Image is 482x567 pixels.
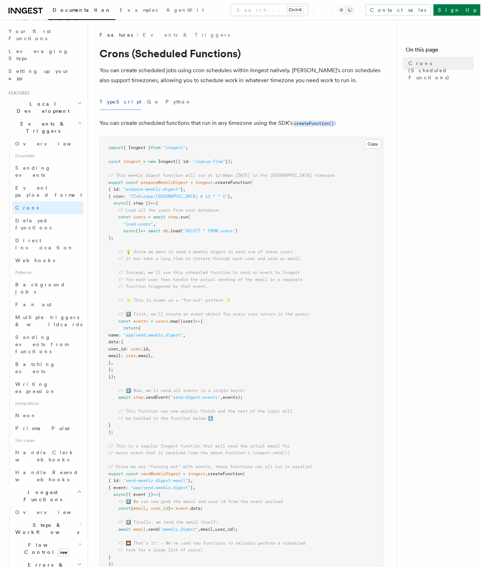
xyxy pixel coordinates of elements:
span: ({ id [175,159,188,164]
span: const [118,506,131,511]
a: Overview [12,137,83,150]
span: { [158,492,161,497]
span: "app/send.weekly.digest" [131,485,190,490]
span: const [108,159,121,164]
span: => [141,228,146,233]
span: , [213,527,215,532]
a: Background jobs [12,278,83,298]
span: } [190,485,193,490]
span: Examples [120,7,158,13]
span: Event payload format [15,185,82,198]
a: Leveraging Steps [6,45,83,65]
span: ( [250,180,253,185]
a: Setting up your app [6,65,83,85]
a: Sign Up [433,4,480,16]
p: You can create scheduled functions that run in any timezone using the SDK's : [99,118,384,128]
a: AgentKit [162,2,208,19]
span: , [230,194,233,199]
span: Setting up your app [9,68,70,81]
span: Prisma Pulse [15,425,70,431]
span: "prepare-weekly-digest" [123,187,180,192]
a: Documentation [48,2,115,20]
span: "TZ=Europe/[GEOGRAPHIC_DATA] 0 12 * * 5" [128,194,228,199]
p: You can create scheduled jobs using cron schedules within Inngest natively. [PERSON_NAME]'s cron ... [99,65,384,85]
span: ({ step }) [126,201,151,206]
button: Local Development [6,97,83,117]
span: "weekly_digest" [161,527,198,532]
span: = [151,319,153,324]
span: // 2️⃣ Now, we'll send all events in a single batch: [118,388,245,393]
span: new [58,549,69,556]
span: ); [108,235,113,240]
span: Steps & Workflows [12,521,79,536]
span: inngest [188,471,205,476]
span: => [151,201,156,206]
span: Handle Clerk webhooks [15,450,75,462]
span: , [190,478,193,483]
span: Features [6,90,29,96]
span: // This function can now quickly finish and the rest of the logic will [118,409,292,414]
code: createFunction() [293,121,335,127]
button: Events & Triggers [6,117,83,137]
span: users [156,319,168,324]
span: { Inngest } [123,145,151,150]
span: return [123,325,138,330]
a: Direct invocation [12,234,83,254]
span: ( [168,395,170,400]
span: async [113,201,126,206]
span: step [133,395,143,400]
span: user_id [151,506,168,511]
span: } [168,506,170,511]
a: Fan out [12,298,83,311]
span: } [228,194,230,199]
span: // for each user then handle the actual sending of the email in a separate [118,277,302,282]
span: "send-weekly-digest-email" [123,478,188,483]
span: => [153,492,158,497]
span: { [200,319,203,324]
span: : [126,485,128,490]
span: "app/send.weekly.digest" [123,333,183,338]
span: async [113,492,126,497]
span: ; [185,145,188,150]
span: events); [223,395,243,400]
span: } [180,187,183,192]
span: Crons (Scheduled Functions) [408,60,473,81]
span: }); [225,159,233,164]
span: Background jobs [15,282,65,295]
span: .map [168,319,178,324]
span: await [153,214,166,219]
span: : [118,339,121,344]
span: Documentation [53,7,111,13]
span: ({ event }) [126,492,153,497]
span: email [133,527,146,532]
span: const [118,214,131,219]
a: Batching events [12,358,83,378]
span: user [126,353,136,358]
button: Inngest Functions [6,486,83,506]
span: "signup-flow" [193,159,225,164]
span: db [163,228,168,233]
span: Use cases [12,435,83,446]
span: , [111,360,113,365]
span: await [118,395,131,400]
a: Examples [115,2,162,19]
span: : [118,333,121,338]
span: : [126,346,128,351]
a: Crons [12,201,83,214]
span: : [118,187,121,192]
span: inngest [123,159,141,164]
span: const [126,180,138,185]
a: Sending events from functions [12,331,83,358]
button: Copy [364,139,381,149]
span: export [108,180,123,185]
span: user [131,346,141,351]
span: await [148,228,161,233]
span: Features [99,31,133,38]
a: Handle Clerk webhooks [12,446,83,466]
span: email [108,353,121,358]
span: Inngest Functions [6,489,77,503]
span: ( [188,214,190,219]
span: , [220,395,223,400]
span: // 🎇 That's it! - We've used two functions to reliably perform a scheduled [118,541,305,546]
button: TypeScript [99,94,141,110]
